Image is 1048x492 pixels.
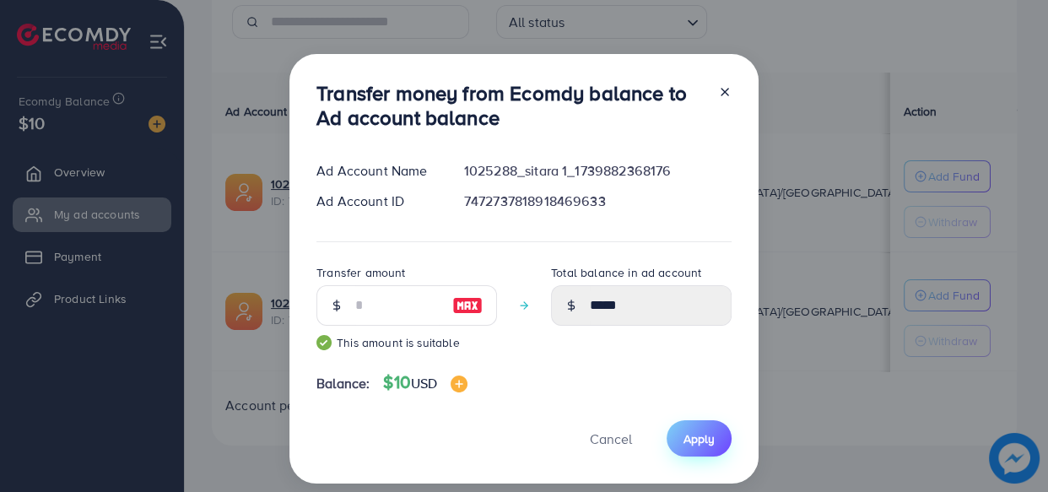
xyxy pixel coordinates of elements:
label: Transfer amount [316,264,405,281]
span: Cancel [590,430,632,448]
h3: Transfer money from Ecomdy balance to Ad account balance [316,81,705,130]
h4: $10 [383,372,467,393]
span: USD [411,374,437,392]
span: Balance: [316,374,370,393]
div: Ad Account ID [303,192,451,211]
div: Ad Account Name [303,161,451,181]
small: This amount is suitable [316,334,497,351]
button: Apply [667,420,732,457]
img: guide [316,335,332,350]
div: 7472737818918469633 [451,192,745,211]
label: Total balance in ad account [551,264,701,281]
div: 1025288_sitara 1_1739882368176 [451,161,745,181]
img: image [451,376,467,392]
button: Cancel [569,420,653,457]
span: Apply [683,430,715,447]
img: image [452,295,483,316]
